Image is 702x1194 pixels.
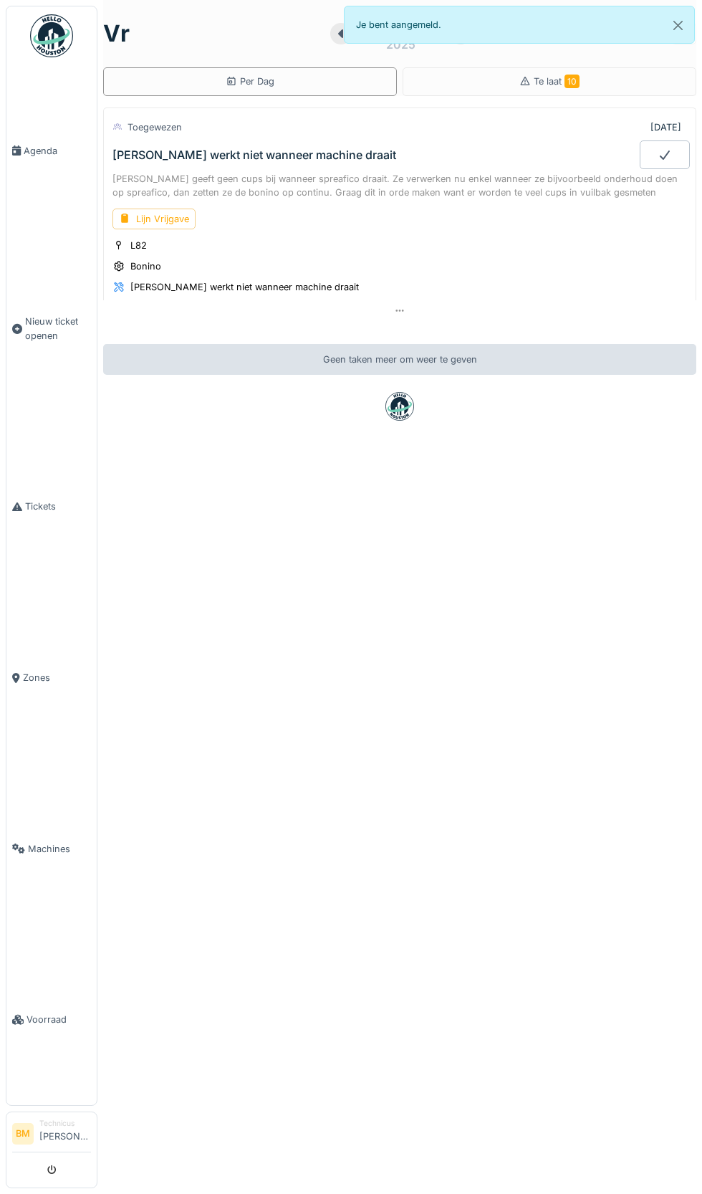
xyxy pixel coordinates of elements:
div: Per Dag [226,75,274,88]
a: Tickets [6,421,97,593]
h1: vr [103,20,130,47]
a: Nieuw ticket openen [6,237,97,421]
div: Je bent aangemeld. [344,6,695,44]
li: BM [12,1123,34,1145]
img: Badge_color-CXgf-gQk.svg [30,14,73,57]
div: [PERSON_NAME] werkt niet wanneer machine draait [130,280,359,294]
a: BM Technicus[PERSON_NAME] [12,1118,91,1152]
div: Bonino [130,259,161,273]
li: [PERSON_NAME] [39,1118,91,1149]
span: Nieuw ticket openen [25,315,91,342]
span: 10 [564,75,580,88]
a: Agenda [6,65,97,237]
div: [PERSON_NAME] werkt niet wanneer machine draait [112,148,396,162]
a: Machines [6,763,97,935]
div: Geen taken meer om weer te geven [103,344,696,375]
div: Lijn Vrijgave [112,209,196,229]
div: 2025 [386,36,415,53]
div: Toegewezen [128,120,182,134]
div: [DATE] [650,120,681,134]
a: Voorraad [6,935,97,1106]
div: L82 [130,239,147,252]
span: Machines [28,842,91,856]
span: Voorraad [27,1013,91,1026]
a: Zones [6,592,97,763]
span: Zones [23,671,91,684]
button: Close [662,6,694,44]
span: Agenda [24,144,91,158]
div: Technicus [39,1118,91,1129]
span: Tickets [25,500,91,513]
span: Te laat [534,76,580,87]
img: badge-BVDL4wpA.svg [385,392,414,421]
div: [PERSON_NAME] geeft geen cups bij wanneer spreafico draait. Ze verwerken nu enkel wanneer ze bijv... [112,172,687,199]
